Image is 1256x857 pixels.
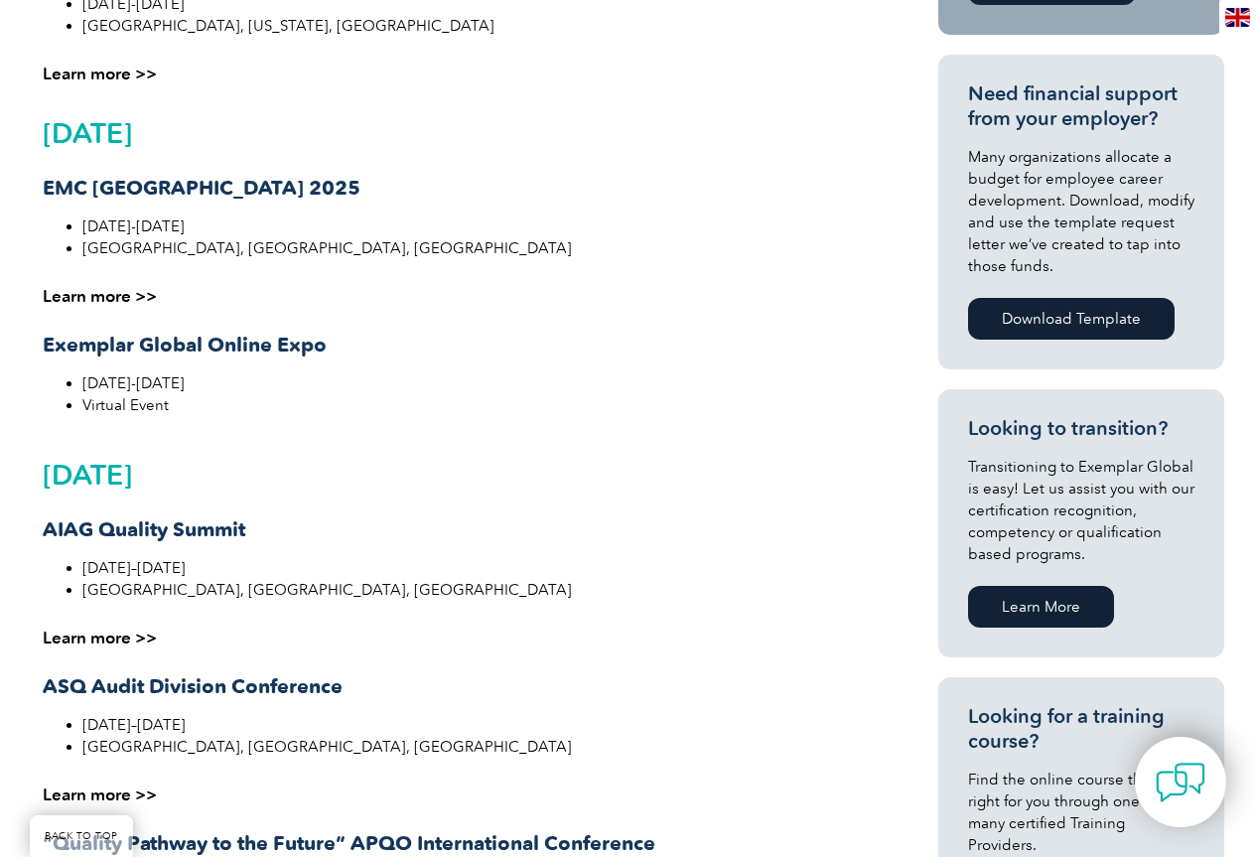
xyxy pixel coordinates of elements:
[43,785,157,804] a: Learn more >>
[43,64,157,83] a: Learn more >>
[82,215,855,237] li: [DATE]-[DATE]
[968,769,1194,856] p: Find the online course that’s right for you through one of our many certified Training Providers.
[43,517,245,541] strong: AIAG Quality Summit
[43,117,855,149] h2: [DATE]
[43,176,360,200] strong: EMC [GEOGRAPHIC_DATA] 2025
[968,704,1194,754] h3: Looking for a training course?
[82,736,855,758] li: [GEOGRAPHIC_DATA], [GEOGRAPHIC_DATA], [GEOGRAPHIC_DATA]
[82,557,855,579] li: [DATE]–[DATE]
[82,714,855,736] li: [DATE]–[DATE]
[82,579,855,601] li: [GEOGRAPHIC_DATA], [GEOGRAPHIC_DATA], [GEOGRAPHIC_DATA]
[30,815,133,857] a: BACK TO TOP
[968,416,1194,441] h3: Looking to transition?
[968,146,1194,277] p: Many organizations allocate a budget for employee career development. Download, modify and use th...
[82,15,855,37] li: [GEOGRAPHIC_DATA], [US_STATE], [GEOGRAPHIC_DATA]
[82,372,855,394] li: [DATE]-[DATE]
[43,674,343,698] strong: ASQ Audit Division Conference
[43,831,655,855] strong: “Quality Pathway to the Future” APQO International Conference
[43,333,327,357] strong: Exemplar Global Online Expo
[43,459,855,491] h2: [DATE]
[1156,758,1205,807] img: contact-chat.png
[43,628,157,647] a: Learn more >>
[82,394,855,416] li: Virtual Event
[968,586,1114,628] a: Learn More
[1225,8,1250,27] img: en
[968,298,1175,340] a: Download Template
[43,286,157,306] a: Learn more >>
[968,81,1194,131] h3: Need financial support from your employer?
[82,237,855,259] li: [GEOGRAPHIC_DATA], [GEOGRAPHIC_DATA], [GEOGRAPHIC_DATA]
[968,456,1194,565] p: Transitioning to Exemplar Global is easy! Let us assist you with our certification recognition, c...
